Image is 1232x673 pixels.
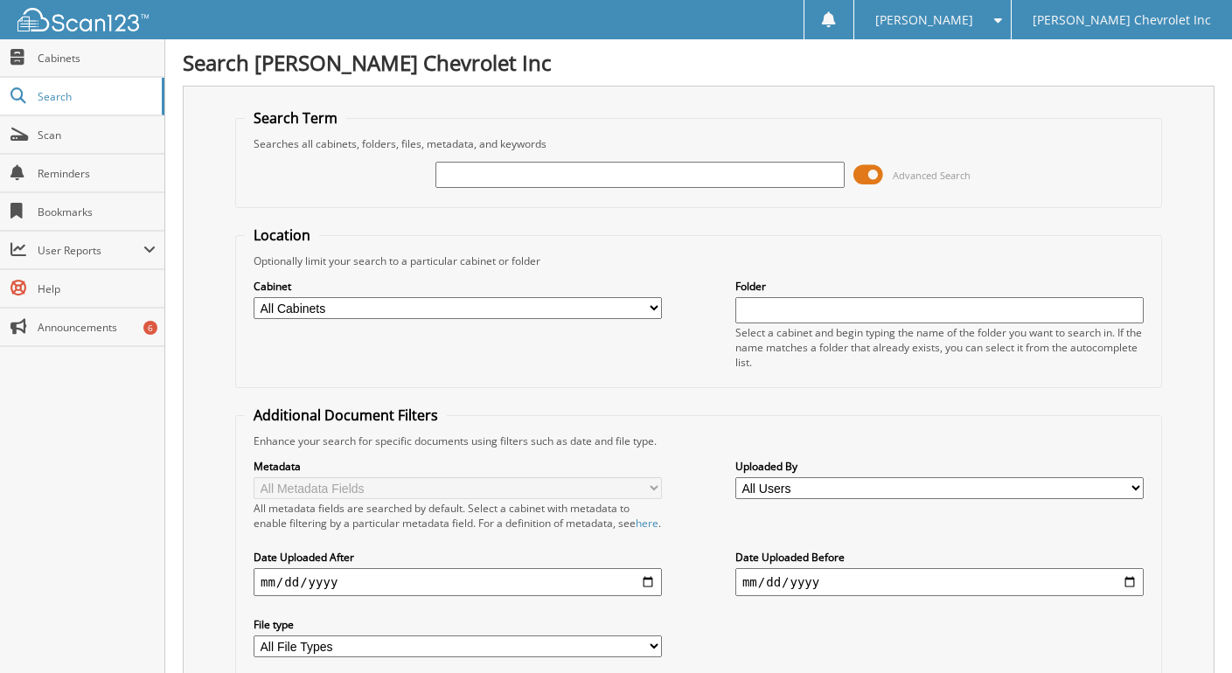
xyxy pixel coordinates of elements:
img: scan123-logo-white.svg [17,8,149,31]
label: File type [254,617,662,632]
label: Date Uploaded After [254,550,662,565]
span: Bookmarks [38,205,156,219]
label: Metadata [254,459,662,474]
label: Uploaded By [735,459,1144,474]
input: end [735,568,1144,596]
div: Enhance your search for specific documents using filters such as date and file type. [245,434,1152,448]
span: Search [38,89,153,104]
span: Cabinets [38,51,156,66]
a: here [636,516,658,531]
div: Select a cabinet and begin typing the name of the folder you want to search in. If the name match... [735,325,1144,370]
div: Optionally limit your search to a particular cabinet or folder [245,253,1152,268]
div: All metadata fields are searched by default. Select a cabinet with metadata to enable filtering b... [254,501,662,531]
label: Folder [735,279,1144,294]
legend: Location [245,225,319,245]
span: [PERSON_NAME] [875,15,973,25]
span: Scan [38,128,156,142]
div: 6 [143,321,157,335]
input: start [254,568,662,596]
label: Cabinet [254,279,662,294]
span: Advanced Search [893,169,971,182]
legend: Search Term [245,108,346,128]
span: Reminders [38,166,156,181]
iframe: Chat Widget [1145,589,1232,673]
span: User Reports [38,243,143,258]
h1: Search [PERSON_NAME] Chevrolet Inc [183,48,1215,77]
label: Date Uploaded Before [735,550,1144,565]
legend: Additional Document Filters [245,406,447,425]
div: Searches all cabinets, folders, files, metadata, and keywords [245,136,1152,151]
span: Help [38,281,156,296]
span: [PERSON_NAME] Chevrolet Inc [1033,15,1211,25]
span: Announcements [38,320,156,335]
